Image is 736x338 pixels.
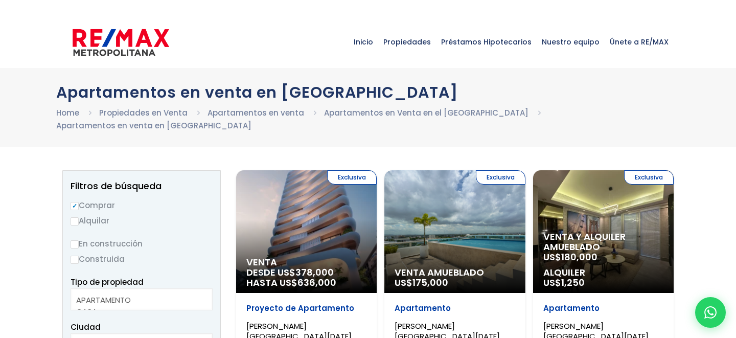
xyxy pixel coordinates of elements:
[71,253,213,265] label: Construida
[295,266,334,279] span: 378,000
[208,107,304,118] a: Apartamentos en venta
[71,256,79,264] input: Construida
[378,27,436,57] span: Propiedades
[561,251,597,263] span: 180,000
[71,240,79,249] input: En construcción
[476,170,525,185] span: Exclusiva
[246,257,366,267] span: Venta
[436,27,537,57] span: Préstamos Hipotecarios
[436,16,537,67] a: Préstamos Hipotecarios
[73,16,169,67] a: RE/MAX Metropolitana
[605,16,674,67] a: Únete a RE/MAX
[543,232,663,252] span: Venta y alquiler amueblado
[71,199,213,212] label: Comprar
[349,27,378,57] span: Inicio
[56,107,79,118] a: Home
[246,278,366,288] span: HASTA US$
[71,237,213,250] label: En construcción
[327,170,377,185] span: Exclusiva
[543,276,585,289] span: US$
[543,251,597,263] span: US$
[246,303,366,313] p: Proyecto de Apartamento
[543,267,663,278] span: Alquiler
[56,120,251,131] a: Apartamentos en venta en [GEOGRAPHIC_DATA]
[395,303,515,313] p: Apartamento
[76,294,199,306] option: APARTAMENTO
[378,16,436,67] a: Propiedades
[395,276,448,289] span: US$
[624,170,674,185] span: Exclusiva
[99,107,188,118] a: Propiedades en Venta
[73,27,169,58] img: remax-metropolitana-logo
[76,306,199,318] option: CASA
[324,107,528,118] a: Apartamentos en Venta en el [GEOGRAPHIC_DATA]
[561,276,585,289] span: 1,250
[71,277,144,287] span: Tipo de propiedad
[395,267,515,278] span: Venta Amueblado
[412,276,448,289] span: 175,000
[605,27,674,57] span: Únete a RE/MAX
[246,267,366,288] span: DESDE US$
[71,322,101,332] span: Ciudad
[71,217,79,226] input: Alquilar
[71,181,213,191] h2: Filtros de búsqueda
[297,276,336,289] span: 636,000
[349,16,378,67] a: Inicio
[537,16,605,67] a: Nuestro equipo
[71,202,79,210] input: Comprar
[71,214,213,227] label: Alquilar
[56,83,680,101] h1: Apartamentos en venta en [GEOGRAPHIC_DATA]
[537,27,605,57] span: Nuestro equipo
[543,303,663,313] p: Apartamento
